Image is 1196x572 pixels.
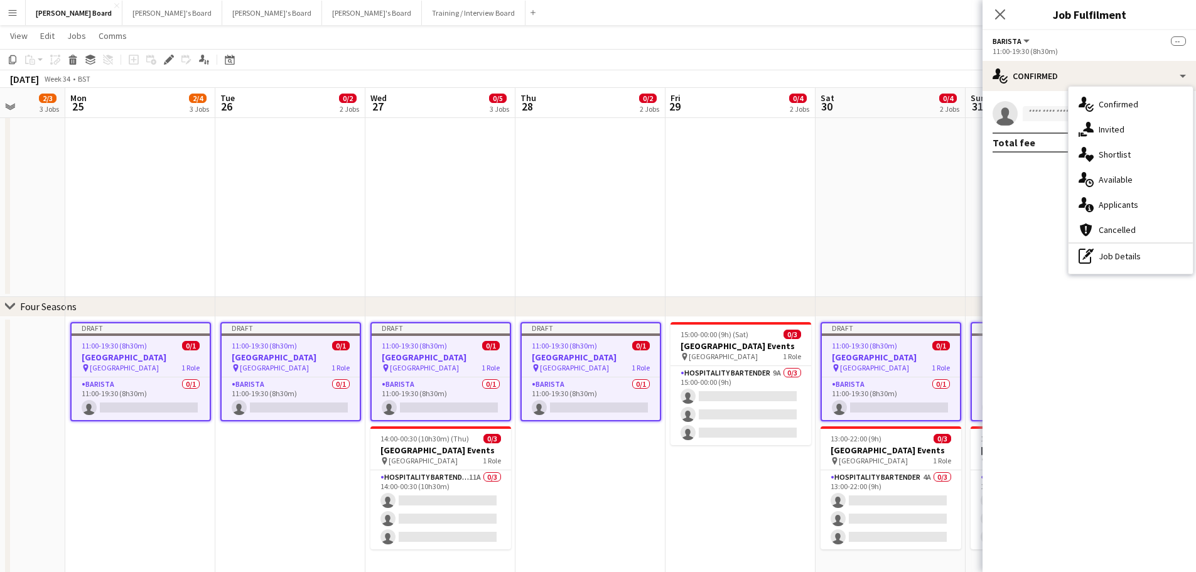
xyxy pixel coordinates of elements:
button: [PERSON_NAME]'s Board [322,1,422,25]
app-card-role: Hospitality Bartender11A0/314:00-00:30 (10h30m) [370,470,511,549]
span: 28 [519,99,536,114]
span: 1 Role [181,363,200,372]
h3: [GEOGRAPHIC_DATA] [72,352,210,363]
span: Thu [520,92,536,104]
span: 11:00-19:30 (8h30m) [232,341,297,350]
div: 3 Jobs [40,104,59,114]
h3: [GEOGRAPHIC_DATA] [222,352,360,363]
h3: [GEOGRAPHIC_DATA] [972,352,1110,363]
span: 0/2 [639,94,657,103]
span: 0/3 [483,434,501,443]
span: Week 34 [41,74,73,84]
div: Invited [1069,117,1193,142]
span: 11:00-19:30 (8h30m) [382,341,447,350]
button: Barista [993,36,1032,46]
app-card-role: Hospitality Bartender5A0/316:00-02:00 (10h) [971,470,1111,549]
span: Wed [370,92,387,104]
app-job-card: Draft11:00-19:30 (8h30m)0/1[GEOGRAPHIC_DATA] [GEOGRAPHIC_DATA]1 RoleBarista0/111:00-19:30 (8h30m) [821,322,961,421]
a: View [5,28,33,44]
div: Cancelled [1069,217,1193,242]
a: Comms [94,28,132,44]
span: [GEOGRAPHIC_DATA] [90,363,159,372]
app-job-card: Draft11:00-19:30 (8h30m)0/1[GEOGRAPHIC_DATA] [GEOGRAPHIC_DATA]1 RoleBarista0/111:00-19:30 (8h30m) [70,322,211,421]
span: 0/1 [482,341,500,350]
span: Tue [220,92,235,104]
button: [PERSON_NAME] Board [26,1,122,25]
span: Comms [99,30,127,41]
button: Training / Interview Board [422,1,525,25]
span: 27 [369,99,387,114]
span: 0/1 [332,341,350,350]
div: 14:00-00:30 (10h30m) (Thu)0/3[GEOGRAPHIC_DATA] Events [GEOGRAPHIC_DATA]1 RoleHospitality Bartende... [370,426,511,549]
span: 16:00-02:00 (10h) (Mon) [981,434,1055,443]
div: Confirmed [983,61,1196,91]
div: Draft [372,323,510,333]
button: [PERSON_NAME]'s Board [122,1,222,25]
span: 31 [969,99,986,114]
app-card-role: Barista0/111:00-19:30 (8h30m) [822,377,960,420]
app-card-role: Hospitality Bartender9A0/315:00-00:00 (9h) [671,366,811,445]
div: Draft11:00-19:30 (8h30m)0/1[GEOGRAPHIC_DATA] [GEOGRAPHIC_DATA]1 RoleBarista0/111:00-19:30 (8h30m) [370,322,511,421]
span: 14:00-00:30 (10h30m) (Thu) [380,434,469,443]
span: Fri [671,92,681,104]
span: Sat [821,92,834,104]
span: 0/3 [934,434,951,443]
app-card-role: Barista0/111:00-19:30 (8h30m) [72,377,210,420]
span: 30 [819,99,834,114]
app-card-role: Barista0/111:00-19:30 (8h30m) [222,377,360,420]
span: 1 Role [483,456,501,465]
span: 0/1 [932,341,950,350]
div: 11:00-19:30 (8h30m) [993,46,1186,56]
app-card-role: Barista0/111:00-19:30 (8h30m) [522,377,660,420]
span: 1 Role [482,363,500,372]
span: 15:00-00:00 (9h) (Sat) [681,330,748,339]
div: Available [1069,167,1193,192]
div: 2 Jobs [340,104,359,114]
span: Jobs [67,30,86,41]
span: [GEOGRAPHIC_DATA] [389,456,458,465]
a: Edit [35,28,60,44]
app-job-card: 13:00-22:00 (9h)0/3[GEOGRAPHIC_DATA] Events [GEOGRAPHIC_DATA]1 RoleHospitality Bartender4A0/313:0... [821,426,961,549]
span: [GEOGRAPHIC_DATA] [240,363,309,372]
span: -- [1171,36,1186,46]
span: 1 Role [932,363,950,372]
span: [GEOGRAPHIC_DATA] [689,352,758,361]
div: 3 Jobs [190,104,209,114]
span: [GEOGRAPHIC_DATA] [390,363,459,372]
span: 0/1 [182,341,200,350]
div: [DATE] [10,73,39,85]
span: 0/1 [632,341,650,350]
app-job-card: Draft11:00-19:30 (8h30m)0/1[GEOGRAPHIC_DATA] [GEOGRAPHIC_DATA]1 RoleBarista0/111:00-19:30 (8h30m) [220,322,361,421]
span: Barista [993,36,1021,46]
span: View [10,30,28,41]
div: Applicants [1069,192,1193,217]
app-card-role: Barista0/111:00-19:30 (8h30m) [372,377,510,420]
span: [GEOGRAPHIC_DATA] [540,363,609,372]
span: Sun [971,92,986,104]
div: 2 Jobs [790,104,809,114]
span: 1 Role [632,363,650,372]
span: 0/5 [489,94,507,103]
h3: [GEOGRAPHIC_DATA] Events [821,445,961,456]
h3: [GEOGRAPHIC_DATA] [372,352,510,363]
span: 29 [669,99,681,114]
span: 11:00-19:30 (8h30m) [832,341,897,350]
app-job-card: Draft11:00-19:30 (8h30m)0/1[GEOGRAPHIC_DATA] [GEOGRAPHIC_DATA]1 RoleBarista0/111:00-19:30 (8h30m) [971,322,1111,421]
a: Jobs [62,28,91,44]
span: 11:00-19:30 (8h30m) [82,341,147,350]
h3: [GEOGRAPHIC_DATA] [522,352,660,363]
span: 2/4 [189,94,207,103]
div: Draft [972,323,1110,333]
span: 25 [68,99,87,114]
button: [PERSON_NAME]'s Board [222,1,322,25]
div: 15:00-00:00 (9h) (Sat)0/3[GEOGRAPHIC_DATA] Events [GEOGRAPHIC_DATA]1 RoleHospitality Bartender9A0... [671,322,811,445]
app-job-card: 16:00-02:00 (10h) (Mon)0/3[GEOGRAPHIC_DATA] Events [GEOGRAPHIC_DATA]1 RoleHospitality Bartender5A... [971,426,1111,549]
div: Draft [822,323,960,333]
app-job-card: Draft11:00-19:30 (8h30m)0/1[GEOGRAPHIC_DATA] [GEOGRAPHIC_DATA]1 RoleBarista0/111:00-19:30 (8h30m) [520,322,661,421]
span: [GEOGRAPHIC_DATA] [839,456,908,465]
